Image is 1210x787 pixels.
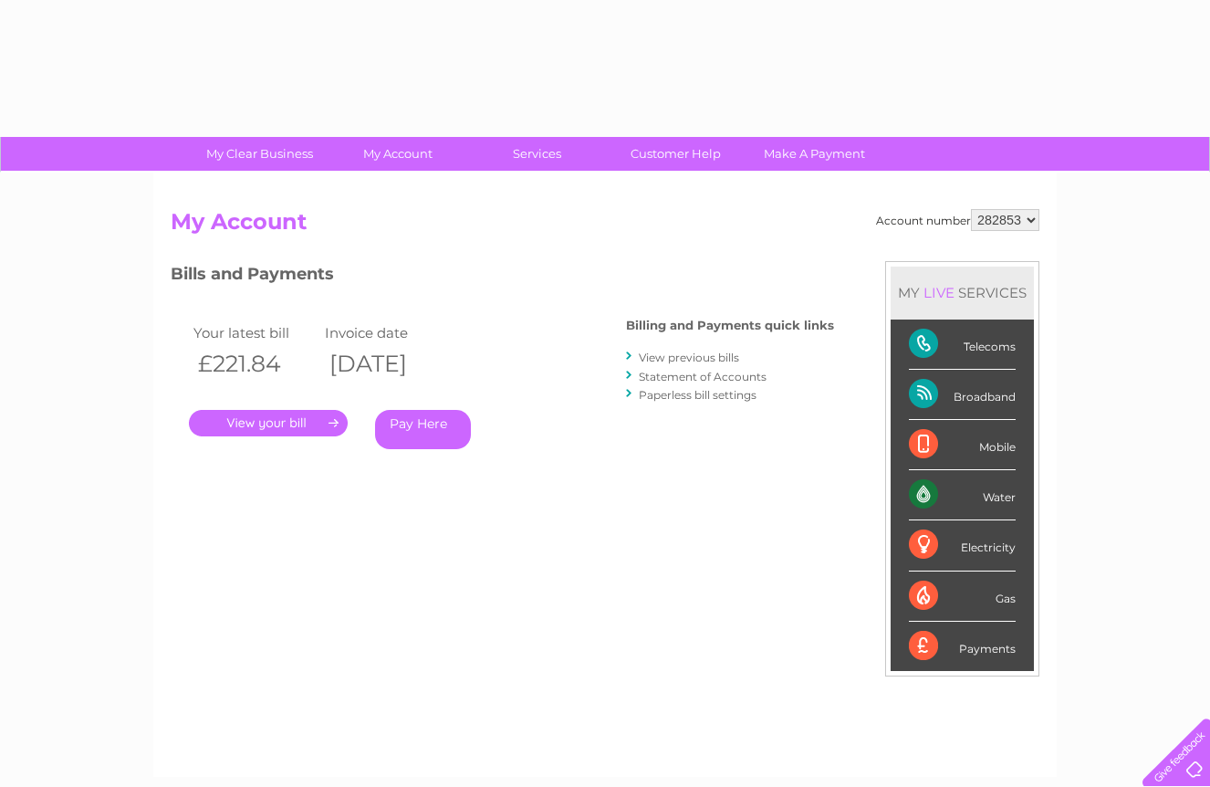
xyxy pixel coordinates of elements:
a: Pay Here [375,410,471,449]
a: Make A Payment [739,137,890,171]
a: View previous bills [639,351,739,364]
a: Statement of Accounts [639,370,767,383]
a: . [189,410,348,436]
div: Gas [909,572,1016,622]
a: Services [462,137,612,171]
div: Water [909,470,1016,520]
a: My Clear Business [184,137,335,171]
div: Telecoms [909,320,1016,370]
td: Your latest bill [189,320,320,345]
div: LIVE [920,284,958,301]
a: Customer Help [600,137,751,171]
a: My Account [323,137,474,171]
div: Broadband [909,370,1016,420]
th: [DATE] [320,345,452,383]
div: MY SERVICES [891,267,1034,319]
h4: Billing and Payments quick links [626,319,834,332]
div: Electricity [909,520,1016,571]
th: £221.84 [189,345,320,383]
td: Invoice date [320,320,452,345]
h3: Bills and Payments [171,261,834,293]
h2: My Account [171,209,1039,244]
div: Account number [876,209,1039,231]
div: Payments [909,622,1016,671]
div: Mobile [909,420,1016,470]
a: Paperless bill settings [639,388,756,402]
